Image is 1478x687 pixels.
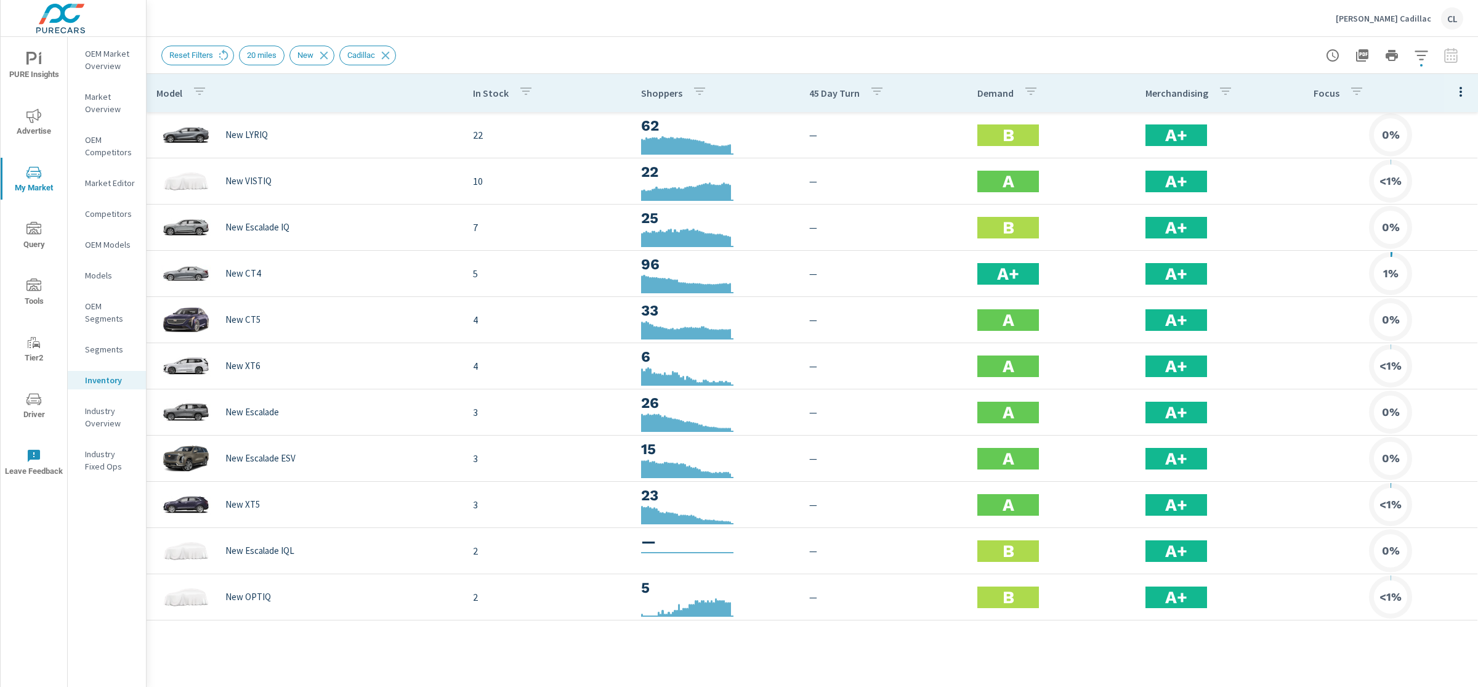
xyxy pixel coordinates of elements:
[1314,87,1339,99] p: Focus
[339,46,396,65] div: Cadillac
[4,222,63,252] span: Query
[240,51,284,60] span: 20 miles
[1165,309,1187,331] h2: A+
[4,449,63,479] span: Leave Feedback
[1382,221,1400,234] h6: 0%
[1165,171,1187,192] h2: A+
[473,405,621,420] p: 3
[4,165,63,195] span: My Market
[1383,267,1399,280] h6: 1%
[1165,494,1187,516] h2: A+
[809,266,958,281] p: —
[641,392,789,413] h3: 26
[68,131,146,161] div: OEM Competitors
[68,445,146,476] div: Industry Fixed Ops
[4,108,63,139] span: Advertise
[1003,217,1014,238] h2: B
[68,205,146,223] div: Competitors
[809,174,958,189] p: —
[161,46,234,65] div: Reset Filters
[85,374,136,386] p: Inventory
[641,208,789,229] h3: 25
[68,44,146,75] div: OEM Market Overview
[473,128,621,142] p: 22
[225,268,260,279] p: New CT4
[85,47,136,72] p: OEM Market Overview
[161,209,211,246] img: glamour
[289,46,334,65] div: New
[473,359,621,373] p: 4
[809,359,958,373] p: —
[1382,129,1400,141] h6: 0%
[997,263,1019,285] h2: A+
[85,448,136,473] p: Industry Fixed Ops
[225,360,260,372] p: New XT6
[4,52,63,82] span: PURE Insights
[1165,448,1187,470] h2: A+
[1165,217,1187,238] h2: A+
[641,115,789,136] h3: 62
[809,128,958,142] p: —
[1382,314,1400,326] h6: 0%
[641,161,789,182] h3: 22
[1165,587,1187,608] h2: A+
[473,87,509,99] p: In Stock
[1379,360,1402,372] h6: <1%
[1165,540,1187,562] h2: A+
[1382,406,1400,418] h6: 0%
[1003,587,1014,608] h2: B
[68,87,146,118] div: Market Overview
[1165,263,1187,285] h2: A+
[68,371,146,389] div: Inventory
[85,269,136,282] p: Models
[161,440,211,477] img: glamour
[225,222,289,233] p: New Escalade IQ
[1003,309,1014,331] h2: A
[473,312,621,327] p: 4
[225,591,271,603] p: New OPTIQ
[1003,356,1014,377] h2: A
[85,208,136,220] p: Competitors
[225,176,272,187] p: New VISTIQ
[161,394,211,431] img: glamour
[809,497,958,512] p: —
[473,497,621,512] p: 3
[473,543,621,558] p: 2
[162,51,220,60] span: Reset Filters
[809,312,958,327] p: —
[156,87,182,99] p: Model
[290,51,321,60] span: New
[809,405,958,420] p: —
[1441,7,1463,30] div: CL
[809,220,958,235] p: —
[1336,13,1431,24] p: [PERSON_NAME] Cadillac
[1379,43,1404,68] button: Print Report
[68,402,146,433] div: Industry Overview
[809,543,958,558] p: —
[85,300,136,325] p: OEM Segments
[1379,498,1402,511] h6: <1%
[4,278,63,309] span: Tools
[1165,356,1187,377] h2: A+
[68,174,146,192] div: Market Editor
[161,532,211,569] img: glamour
[1165,124,1187,146] h2: A+
[1165,402,1187,423] h2: A+
[68,235,146,254] div: OEM Models
[1003,448,1014,470] h2: A
[641,531,789,552] h3: —
[1379,591,1402,603] h6: <1%
[68,266,146,285] div: Models
[68,340,146,359] div: Segments
[225,314,260,325] p: New CT5
[473,220,621,235] p: 7
[809,87,860,99] p: 45 Day Turn
[85,177,136,189] p: Market Editor
[1145,87,1208,99] p: Merchandising
[473,266,621,281] p: 5
[641,485,789,506] h3: 23
[225,129,268,140] p: New LYRIQ
[641,254,789,275] h3: 96
[161,255,211,292] img: glamour
[161,486,211,523] img: glamour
